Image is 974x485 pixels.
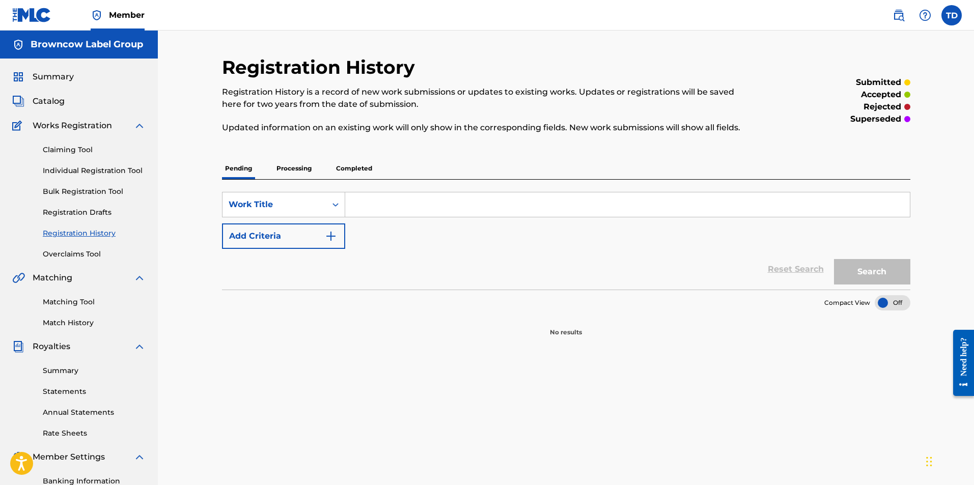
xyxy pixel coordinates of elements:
a: Public Search [888,5,909,25]
img: Accounts [12,39,24,51]
a: Claiming Tool [43,145,146,155]
span: Catalog [33,95,65,107]
a: Summary [43,365,146,376]
a: Bulk Registration Tool [43,186,146,197]
h5: Browncow Label Group [31,39,143,50]
img: help [919,9,931,21]
a: Annual Statements [43,407,146,418]
div: Drag [926,446,932,477]
img: expand [133,340,146,353]
span: Summary [33,71,74,83]
h2: Registration History [222,56,420,79]
img: Matching [12,272,25,284]
p: Updated information on an existing work will only show in the corresponding fields. New work subm... [222,122,752,134]
img: Royalties [12,340,24,353]
a: Match History [43,318,146,328]
span: Matching [33,272,72,284]
p: submitted [856,76,901,89]
img: Member Settings [12,451,24,463]
span: Works Registration [33,120,112,132]
span: Member Settings [33,451,105,463]
span: Royalties [33,340,70,353]
a: Overclaims Tool [43,249,146,260]
a: Individual Registration Tool [43,165,146,176]
img: expand [133,451,146,463]
img: Catalog [12,95,24,107]
div: Work Title [229,198,320,211]
img: MLC Logo [12,8,51,22]
p: No results [550,316,582,337]
a: Statements [43,386,146,397]
img: expand [133,272,146,284]
a: CatalogCatalog [12,95,65,107]
iframe: Chat Widget [923,436,974,485]
p: Pending [222,158,255,179]
a: Registration Drafts [43,207,146,218]
span: Compact View [824,298,870,307]
img: Summary [12,71,24,83]
a: Registration History [43,228,146,239]
a: SummarySummary [12,71,74,83]
p: Registration History is a record of new work submissions or updates to existing works. Updates or... [222,86,752,110]
img: expand [133,120,146,132]
img: Top Rightsholder [91,9,103,21]
div: User Menu [941,5,962,25]
p: Processing [273,158,315,179]
button: Add Criteria [222,223,345,249]
img: Works Registration [12,120,25,132]
p: superseded [850,113,901,125]
p: Completed [333,158,375,179]
iframe: Resource Center [945,322,974,404]
form: Search Form [222,192,910,290]
p: rejected [864,101,901,113]
img: search [893,9,905,21]
img: 9d2ae6d4665cec9f34b9.svg [325,230,337,242]
p: accepted [861,89,901,101]
span: Member [109,9,145,21]
a: Matching Tool [43,297,146,307]
a: Rate Sheets [43,428,146,439]
div: Help [915,5,935,25]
